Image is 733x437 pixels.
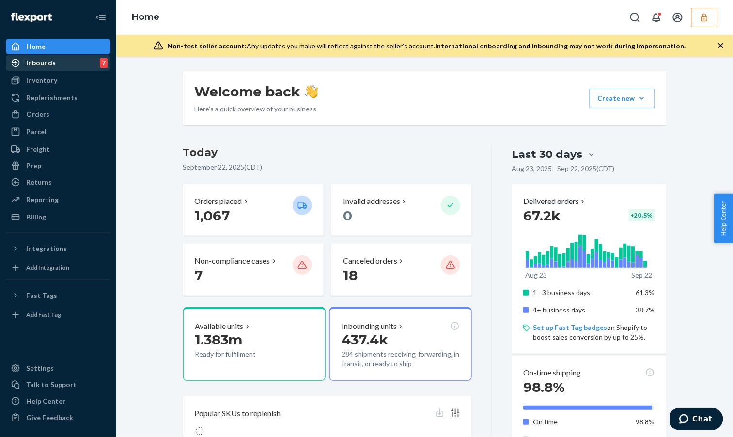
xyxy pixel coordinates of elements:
button: Available units1.383mReady for fulfillment [183,307,326,381]
span: 38.7% [636,306,655,314]
div: Integrations [26,244,67,253]
a: Parcel [6,124,110,140]
p: Non-compliance cases [195,255,270,266]
div: Inbounds [26,58,56,68]
div: Replenishments [26,93,78,103]
span: 1.383m [195,331,243,348]
a: Home [132,12,159,22]
button: Orders placed 1,067 [183,184,324,236]
span: Non-test seller account: [167,42,247,50]
div: Billing [26,212,46,222]
h1: Welcome back [195,83,318,100]
div: Home [26,42,46,51]
p: 4+ business days [533,305,628,315]
button: Open Search Box [625,8,645,27]
div: Orders [26,109,49,119]
div: Fast Tags [26,291,57,300]
button: Open notifications [647,8,666,27]
p: Orders placed [195,196,242,207]
img: Flexport logo [11,13,52,22]
span: 7 [195,267,203,283]
div: Talk to Support [26,380,77,390]
button: Invalid addresses 0 [331,184,472,236]
p: On-time shipping [523,367,581,378]
a: Prep [6,158,110,173]
span: 98.8% [523,379,565,395]
p: September 22, 2025 ( CDT ) [183,162,472,172]
button: Close Navigation [91,8,110,27]
button: Non-compliance cases 7 [183,244,324,296]
span: 61.3% [636,288,655,297]
a: Inbounds7 [6,55,110,71]
a: Reporting [6,192,110,207]
p: Invalid addresses [343,196,400,207]
a: Settings [6,360,110,376]
div: Help Center [26,396,65,406]
span: International onboarding and inbounding may not work during impersonation. [435,42,686,50]
div: Prep [26,161,41,171]
button: Delivered orders [523,196,587,207]
button: Help Center [714,194,733,243]
div: Last 30 days [512,147,582,162]
span: 0 [343,207,352,224]
a: Help Center [6,393,110,409]
p: Here’s a quick overview of your business [195,104,318,114]
ol: breadcrumbs [124,3,167,31]
p: 1 - 3 business days [533,288,628,297]
p: Sep 22 [631,270,652,280]
span: 18 [343,267,358,283]
p: Aug 23 [525,270,547,280]
p: Available units [195,321,244,332]
div: Give Feedback [26,413,73,422]
p: On time [533,417,628,427]
div: Any updates you make will reflect against the seller's account. [167,41,686,51]
img: hand-wave emoji [305,85,318,98]
span: 67.2k [523,207,561,224]
button: Give Feedback [6,410,110,425]
button: Integrations [6,241,110,256]
div: 7 [100,58,108,68]
span: 98.8% [636,418,655,426]
p: Canceled orders [343,255,397,266]
div: Parcel [26,127,47,137]
div: Add Integration [26,264,69,272]
p: on Shopify to boost sales conversion by up to 25%. [533,323,655,342]
a: Billing [6,209,110,225]
button: Inbounding units437.4k284 shipments receiving, forwarding, in transit, or ready to ship [329,307,472,381]
p: Ready for fulfillment [195,349,285,359]
button: Fast Tags [6,288,110,303]
a: Orders [6,107,110,122]
h3: Today [183,145,472,160]
div: Returns [26,177,52,187]
div: + 20.5 % [629,209,655,221]
p: 284 shipments receiving, forwarding, in transit, or ready to ship [342,349,460,369]
div: Inventory [26,76,57,85]
a: Add Integration [6,260,110,276]
a: Set up Fast Tag badges [533,323,607,331]
a: Returns [6,174,110,190]
div: Settings [26,363,54,373]
button: Talk to Support [6,377,110,392]
a: Replenishments [6,90,110,106]
button: Open account menu [668,8,687,27]
a: Inventory [6,73,110,88]
button: Canceled orders 18 [331,244,472,296]
a: Home [6,39,110,54]
span: 437.4k [342,331,388,348]
div: Add Fast Tag [26,311,61,319]
p: Inbounding units [342,321,397,332]
p: Aug 23, 2025 - Sep 22, 2025 ( CDT ) [512,164,614,173]
a: Freight [6,141,110,157]
iframe: Opens a widget where you can chat to one of our agents [670,408,723,432]
p: Popular SKUs to replenish [195,408,281,419]
div: Freight [26,144,50,154]
a: Add Fast Tag [6,307,110,323]
button: Create new [590,89,655,108]
span: 1,067 [195,207,230,224]
div: Reporting [26,195,59,204]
